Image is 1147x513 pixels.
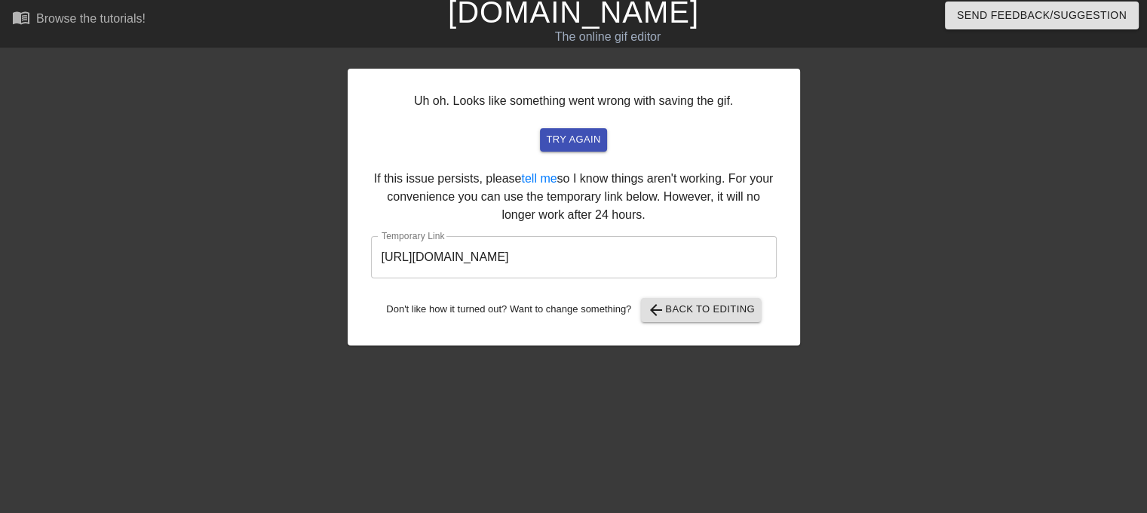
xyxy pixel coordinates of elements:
[390,28,826,46] div: The online gif editor
[348,69,800,346] div: Uh oh. Looks like something went wrong with saving the gif. If this issue persists, please so I k...
[647,301,665,319] span: arrow_back
[647,301,755,319] span: Back to Editing
[945,2,1139,29] button: Send Feedback/Suggestion
[957,6,1127,25] span: Send Feedback/Suggestion
[371,236,777,278] input: bare
[371,298,777,322] div: Don't like how it turned out? Want to change something?
[12,8,30,26] span: menu_book
[12,8,146,32] a: Browse the tutorials!
[521,172,557,185] a: tell me
[540,128,606,152] button: try again
[36,12,146,25] div: Browse the tutorials!
[641,298,761,322] button: Back to Editing
[546,131,600,149] span: try again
